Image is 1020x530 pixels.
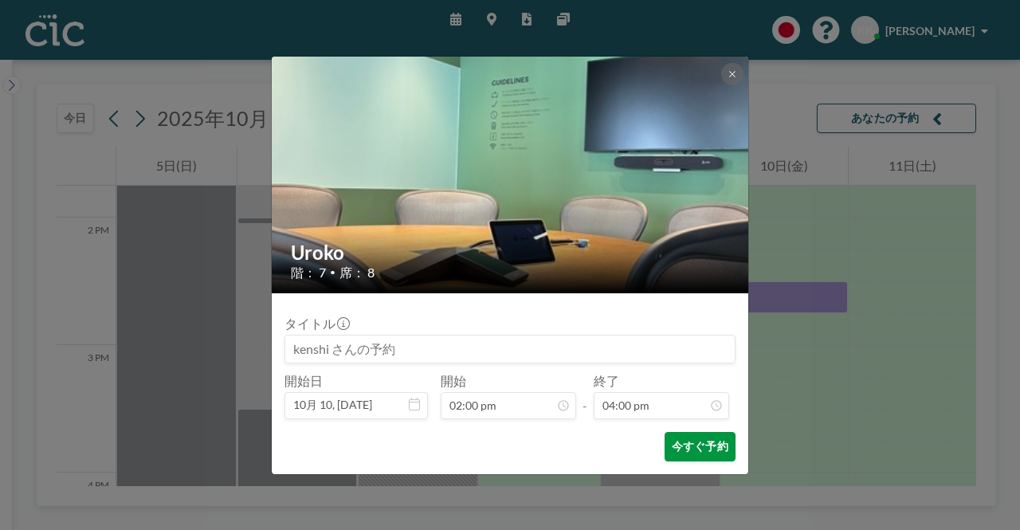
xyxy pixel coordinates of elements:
h2: Uroko [291,241,731,265]
span: • [330,266,335,278]
label: 開始日 [284,373,323,389]
span: - [583,379,587,414]
button: 今すぐ予約 [665,432,736,461]
label: 開始 [441,373,466,389]
span: 階： 7 [291,265,326,281]
label: タイトル [284,316,348,332]
span: 席： 8 [339,265,375,281]
input: kenshi さんの予約 [285,336,735,363]
label: 終了 [594,373,619,389]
